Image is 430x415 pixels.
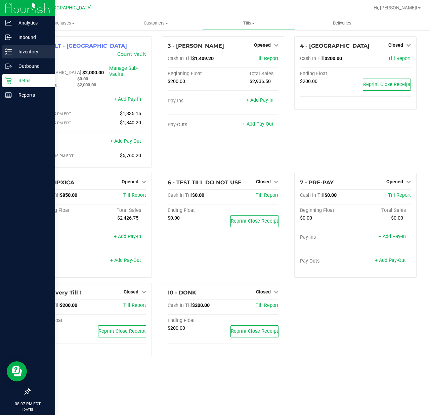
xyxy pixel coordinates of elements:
[300,207,355,214] div: Beginning Float
[300,179,334,186] span: 7 - PRE-PAY
[109,16,202,30] a: Customers
[168,207,223,214] div: Ending Float
[388,192,411,198] a: Till Report
[12,48,52,56] p: Inventory
[256,56,278,61] a: Till Report
[120,111,141,117] span: $1,335.15
[223,71,278,77] div: Total Sales
[16,20,109,26] span: Purchases
[123,192,146,198] a: Till Report
[300,71,355,77] div: Ending Float
[35,258,91,264] div: Pay-Outs
[375,258,406,263] a: + Add Pay-Out
[388,56,411,61] span: Till Report
[300,79,317,84] span: $200.00
[60,303,77,308] span: $200.00
[5,77,12,84] inline-svg: Retail
[230,325,278,337] button: Reprint Close Receipt
[77,82,96,87] span: $2,000.00
[363,82,411,87] span: Reprint Close Receipt
[122,179,138,184] span: Opened
[296,16,389,30] a: Deliveries
[3,401,52,407] p: 08:07 PM EDT
[324,20,360,26] span: Deliveries
[109,65,138,77] a: Manage Sub-Vaults
[300,56,325,61] span: Cash In Till
[168,56,192,61] span: Cash In Till
[12,62,52,70] p: Outbound
[203,20,295,26] span: Tills
[5,34,12,41] inline-svg: Inbound
[192,56,214,61] span: $1,409.20
[16,16,109,30] a: Purchases
[300,258,355,264] div: Pay-Outs
[120,120,141,126] span: $1,840.20
[363,79,411,91] button: Reprint Close Receipt
[117,51,146,57] a: Count Vault
[168,318,223,324] div: Ending Float
[300,215,312,221] span: $0.00
[168,122,223,128] div: Pay-Outs
[379,234,406,239] a: + Add Pay-In
[168,215,180,221] span: $0.00
[5,63,12,70] inline-svg: Outbound
[35,289,82,296] span: 8 - Delivery Till 1
[110,20,202,26] span: Customers
[35,207,91,214] div: Beginning Float
[35,139,91,145] div: Pay-Outs
[120,153,141,158] span: $5,760.20
[82,70,104,76] span: $2,000.00
[256,289,271,294] span: Closed
[168,289,196,296] span: 10 - DONK
[192,192,204,198] span: $0.00
[231,218,278,224] span: Reprint Close Receipt
[12,19,52,27] p: Analytics
[35,97,91,103] div: Pay-Ins
[256,303,278,308] a: Till Report
[388,42,403,48] span: Closed
[168,303,192,308] span: Cash In Till
[168,71,223,77] div: Beginning Float
[168,192,192,198] span: Cash In Till
[202,16,295,30] a: Tills
[60,192,77,198] span: $850.00
[114,96,141,102] a: + Add Pay-In
[300,192,325,198] span: Cash In Till
[168,179,242,186] span: 6 - TEST TILL DO NOT USE
[256,192,278,198] a: Till Report
[35,64,82,76] span: Cash In [GEOGRAPHIC_DATA]:
[123,303,146,308] span: Till Report
[325,56,342,61] span: $200.00
[35,318,91,324] div: Ending Float
[355,207,411,214] div: Total Sales
[374,5,417,10] span: Hi, [PERSON_NAME]!
[124,289,138,294] span: Closed
[110,138,141,144] a: + Add Pay-Out
[254,42,271,48] span: Opened
[117,215,138,221] span: $2,426.75
[98,325,146,337] button: Reprint Close Receipt
[250,79,271,84] span: $2,936.50
[168,43,224,49] span: 3 - [PERSON_NAME]
[5,19,12,26] inline-svg: Analytics
[386,179,403,184] span: Opened
[231,328,278,334] span: Reprint Close Receipt
[300,234,355,240] div: Pay-Ins
[256,179,271,184] span: Closed
[192,303,210,308] span: $200.00
[35,234,91,240] div: Pay-Ins
[325,192,337,198] span: $0.00
[7,361,27,381] iframe: Resource center
[5,48,12,55] inline-svg: Inventory
[77,76,88,81] span: $0.00
[168,79,185,84] span: $200.00
[12,91,52,99] p: Reports
[3,407,52,412] p: [DATE]
[98,328,146,334] span: Reprint Close Receipt
[168,98,223,104] div: Pay-Ins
